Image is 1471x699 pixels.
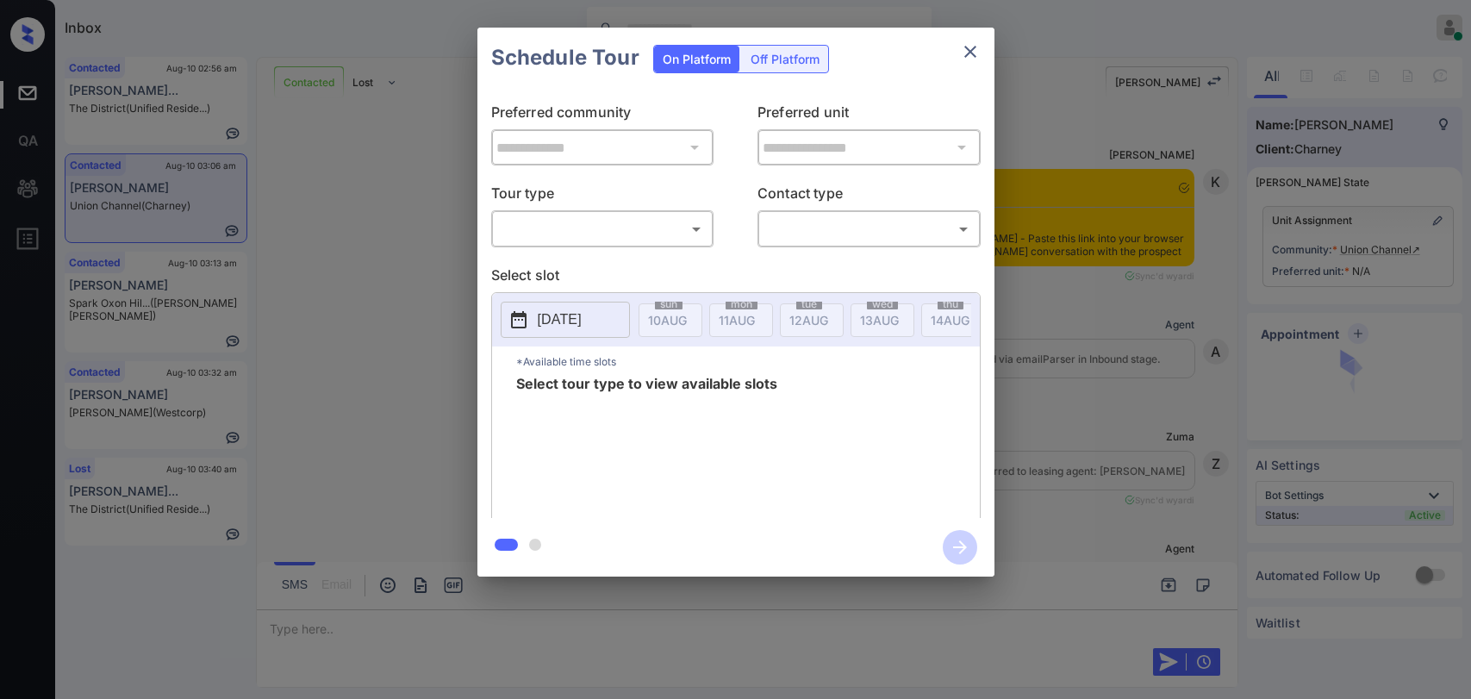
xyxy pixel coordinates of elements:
[757,102,981,129] p: Preferred unit
[953,34,988,69] button: close
[491,183,714,210] p: Tour type
[501,302,630,338] button: [DATE]
[742,46,828,72] div: Off Platform
[491,265,981,292] p: Select slot
[516,346,980,377] p: *Available time slots
[516,377,777,515] span: Select tour type to view available slots
[491,102,714,129] p: Preferred community
[757,183,981,210] p: Contact type
[477,28,653,88] h2: Schedule Tour
[538,309,582,330] p: [DATE]
[654,46,739,72] div: On Platform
